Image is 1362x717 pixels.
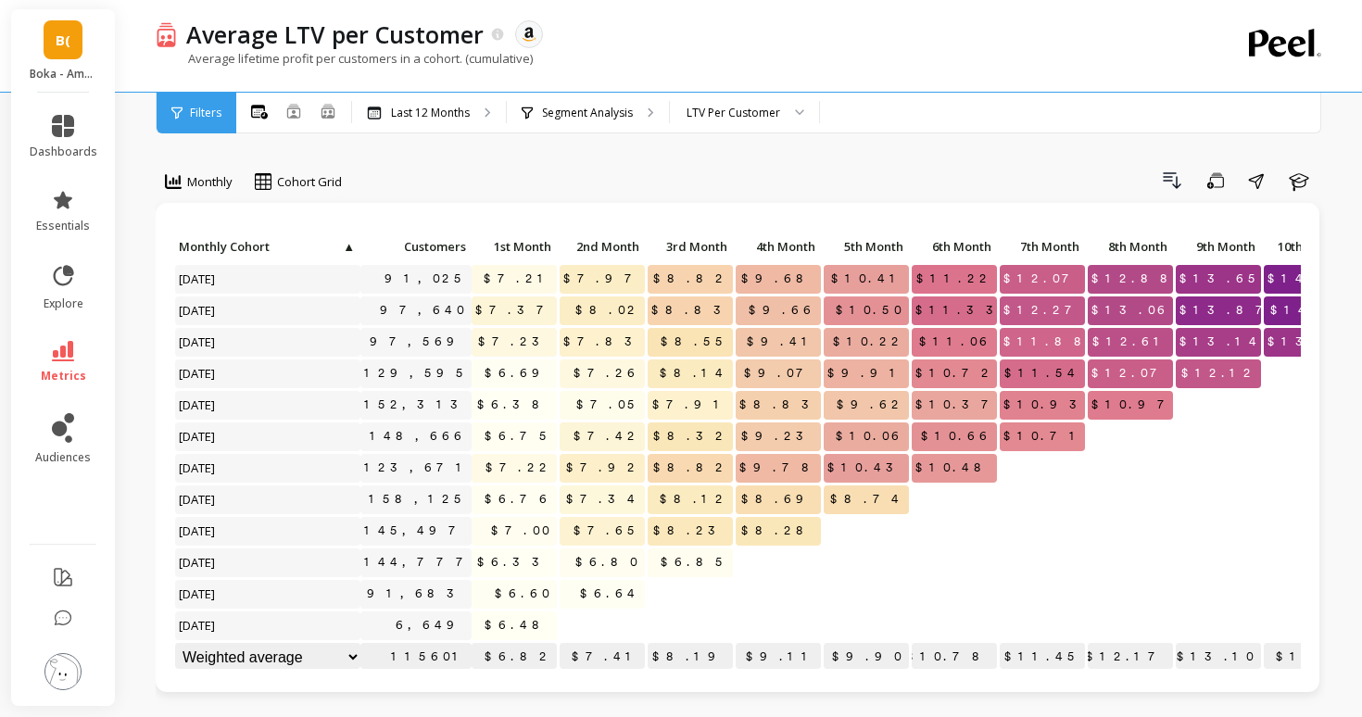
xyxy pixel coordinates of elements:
p: $6.82 [472,643,557,671]
p: $14.00 [1264,643,1349,671]
a: 97,640 [376,296,472,324]
a: 6,649 [392,611,472,639]
span: [DATE] [175,454,221,482]
p: Average lifetime profit per customers in a cohort. (cumulative) [156,50,533,67]
span: metrics [41,369,86,384]
p: Monthly Cohort [175,233,360,259]
span: $12.88 [1088,265,1185,293]
span: $9.78 [736,454,826,482]
div: Toggle SortBy [559,233,647,262]
p: $9.11 [736,643,821,671]
a: 129,595 [360,359,473,387]
p: $9.90 [824,643,909,671]
span: $14.42 [1267,296,1349,324]
span: [DATE] [175,296,221,324]
span: $8.82 [649,454,733,482]
span: $13.06 [1088,296,1175,324]
span: $7.34 [562,485,645,513]
span: $6.76 [481,485,557,513]
span: 6th Month [915,239,991,254]
p: Last 12 Months [391,106,470,120]
a: 152,313 [360,391,475,419]
span: $7.23 [474,328,557,356]
span: $9.68 [738,265,821,293]
span: $8.55 [657,328,733,356]
p: Boka - Amazon (Essor) [30,67,97,82]
div: Toggle SortBy [823,233,911,262]
span: [DATE] [175,265,221,293]
span: $7.21 [480,265,557,293]
span: 3rd Month [651,239,727,254]
span: $9.91 [824,359,909,387]
span: B( [56,30,70,51]
p: 10th Month [1264,233,1349,259]
span: $12.07 [1000,265,1087,293]
span: $9.41 [743,328,821,356]
span: $8.83 [648,296,738,324]
p: $13.10 [1176,643,1261,671]
p: 115601 [360,643,472,671]
span: [DATE] [175,328,221,356]
span: [DATE] [175,485,221,513]
img: profile picture [44,653,82,690]
p: 8th Month [1088,233,1173,259]
span: $7.26 [570,359,645,387]
span: $13.65 [1176,265,1266,293]
span: $11.54 [1001,359,1085,387]
span: Monthly Cohort [179,239,341,254]
span: Cohort Grid [277,173,342,191]
span: $9.66 [745,296,821,324]
a: 158,125 [365,485,472,513]
span: $11.06 [915,328,997,356]
span: $6.69 [481,359,557,387]
span: $7.05 [573,391,645,419]
span: essentials [36,219,90,233]
span: $10.97 [1088,391,1182,419]
span: $8.82 [649,265,733,293]
a: 91,025 [381,265,472,293]
p: 5th Month [824,233,909,259]
span: $7.83 [560,328,649,356]
div: Toggle SortBy [735,233,823,262]
span: $10.66 [917,422,997,450]
div: Toggle SortBy [359,233,448,262]
p: 9th Month [1176,233,1261,259]
span: $8.12 [656,485,733,513]
span: $7.22 [482,454,557,482]
div: Toggle SortBy [1175,233,1263,262]
span: $7.42 [570,422,645,450]
span: 2nd Month [563,239,639,254]
span: $8.02 [572,296,645,324]
div: Toggle SortBy [1087,233,1175,262]
span: $6.33 [473,548,557,576]
span: $10.93 [1000,391,1094,419]
span: [DATE] [175,359,221,387]
span: $9.23 [738,422,821,450]
span: $6.38 [473,391,557,419]
span: $8.69 [738,485,821,513]
span: 7th Month [1003,239,1079,254]
span: $13.14 [1176,328,1267,356]
div: Toggle SortBy [911,233,999,262]
p: 4th Month [736,233,821,259]
span: $8.28 [738,517,821,545]
p: $12.17 [1088,643,1173,671]
span: $8.74 [826,485,909,513]
span: $12.07 [1088,359,1175,387]
div: Toggle SortBy [647,233,735,262]
span: $10.43 [824,454,911,482]
span: $10.41 [827,265,909,293]
span: $10.37 [912,391,1006,419]
p: $7.41 [560,643,645,671]
span: $10.72 [912,359,999,387]
span: $13.87 [1176,296,1280,324]
span: [DATE] [175,580,221,608]
p: Segment Analysis [542,106,633,120]
span: ▲ [341,239,355,254]
img: header icon [156,21,177,48]
span: [DATE] [175,611,221,639]
span: $6.48 [481,611,557,639]
span: $7.91 [649,391,733,419]
p: 7th Month [1000,233,1085,259]
p: Average LTV per Customer [186,19,484,50]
